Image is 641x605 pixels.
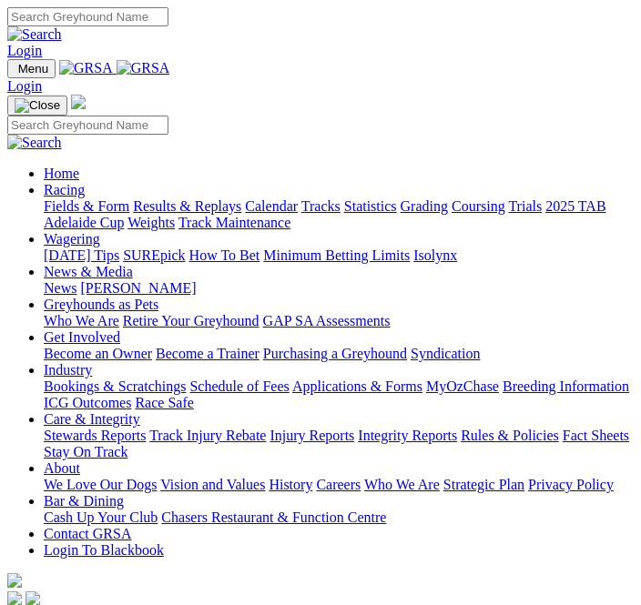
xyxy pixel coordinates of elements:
a: Industry [44,362,92,378]
a: Schedule of Fees [189,378,289,394]
a: Tracks [301,198,341,214]
a: Login To Blackbook [44,542,164,558]
a: Fact Sheets [563,428,629,443]
div: News & Media [44,280,634,297]
a: Statistics [344,198,397,214]
a: We Love Our Dogs [44,477,157,492]
a: 2025 TAB Adelaide Cup [44,198,606,230]
a: Syndication [411,346,480,361]
a: Bookings & Scratchings [44,378,186,394]
div: Greyhounds as Pets [44,313,634,329]
img: Search [7,26,62,43]
a: How To Bet [189,247,260,263]
a: Breeding Information [503,378,629,394]
a: GAP SA Assessments [263,313,391,328]
a: Integrity Reports [358,428,457,443]
a: Cash Up Your Club [44,509,158,525]
a: Get Involved [44,329,120,345]
a: Care & Integrity [44,411,140,427]
a: Injury Reports [270,428,354,443]
a: Trials [508,198,542,214]
a: [DATE] Tips [44,247,119,263]
a: Stewards Reports [44,428,146,443]
a: Results & Replays [133,198,241,214]
a: ICG Outcomes [44,395,131,410]
a: Track Maintenance [178,215,290,230]
a: Track Injury Rebate [149,428,266,443]
a: Stay On Track [44,444,127,459]
a: Strategic Plan [443,477,524,492]
a: Applications & Forms [292,378,422,394]
a: News [44,280,76,296]
a: Race Safe [135,395,193,410]
a: About [44,460,80,476]
input: Search [7,7,168,26]
img: logo-grsa-white.png [7,573,22,588]
a: Who We Are [364,477,440,492]
a: Minimum Betting Limits [263,247,410,263]
a: Login [7,78,42,94]
a: Who We Are [44,313,119,328]
a: Rules & Policies [461,428,559,443]
a: Retire Your Greyhound [123,313,259,328]
a: Coursing [452,198,505,214]
a: Calendar [245,198,298,214]
a: MyOzChase [426,378,499,394]
a: Greyhounds as Pets [44,297,158,312]
input: Search [7,116,168,135]
a: News & Media [44,264,133,279]
a: Racing [44,182,85,197]
div: Bar & Dining [44,509,634,526]
a: [PERSON_NAME] [80,280,196,296]
img: GRSA [59,60,113,76]
a: Isolynx [413,247,457,263]
div: Get Involved [44,346,634,362]
img: Close [15,98,60,113]
div: Care & Integrity [44,428,634,460]
div: Racing [44,198,634,231]
div: About [44,477,634,493]
a: Grading [401,198,448,214]
span: Menu [18,62,48,76]
a: Wagering [44,231,100,247]
a: Fields & Form [44,198,129,214]
img: logo-grsa-white.png [71,95,86,109]
button: Toggle navigation [7,96,67,116]
a: Vision and Values [160,477,265,492]
button: Toggle navigation [7,59,56,78]
a: SUREpick [123,247,185,263]
a: Weights [127,215,175,230]
a: Purchasing a Greyhound [263,346,407,361]
a: History [269,477,312,492]
div: Wagering [44,247,634,264]
a: Become a Trainer [156,346,259,361]
a: Login [7,43,42,58]
a: Privacy Policy [528,477,614,492]
div: Industry [44,378,634,411]
img: Search [7,135,62,151]
a: Bar & Dining [44,493,124,509]
a: Home [44,166,79,181]
a: Chasers Restaurant & Function Centre [161,509,386,525]
img: GRSA [117,60,170,76]
a: Careers [316,477,361,492]
a: Contact GRSA [44,526,131,541]
a: Become an Owner [44,346,152,361]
